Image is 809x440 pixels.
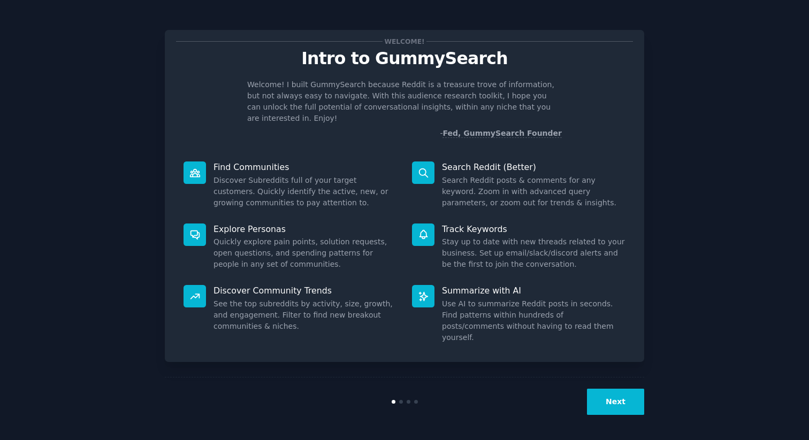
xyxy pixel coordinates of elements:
a: Fed, GummySearch Founder [442,129,562,138]
dd: Use AI to summarize Reddit posts in seconds. Find patterns within hundreds of posts/comments with... [442,298,625,343]
dd: Stay up to date with new threads related to your business. Set up email/slack/discord alerts and ... [442,236,625,270]
dd: Quickly explore pain points, solution requests, open questions, and spending patterns for people ... [213,236,397,270]
p: Explore Personas [213,223,397,235]
p: Track Keywords [442,223,625,235]
dd: Discover Subreddits full of your target customers. Quickly identify the active, new, or growing c... [213,175,397,209]
dd: Search Reddit posts & comments for any keyword. Zoom in with advanced query parameters, or zoom o... [442,175,625,209]
p: Welcome! I built GummySearch because Reddit is a treasure trove of information, but not always ea... [247,79,562,124]
p: Search Reddit (Better) [442,161,625,173]
button: Next [587,389,644,415]
p: Intro to GummySearch [176,49,633,68]
p: Summarize with AI [442,285,625,296]
p: Find Communities [213,161,397,173]
div: - [440,128,562,139]
dd: See the top subreddits by activity, size, growth, and engagement. Filter to find new breakout com... [213,298,397,332]
span: Welcome! [383,36,426,47]
p: Discover Community Trends [213,285,397,296]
